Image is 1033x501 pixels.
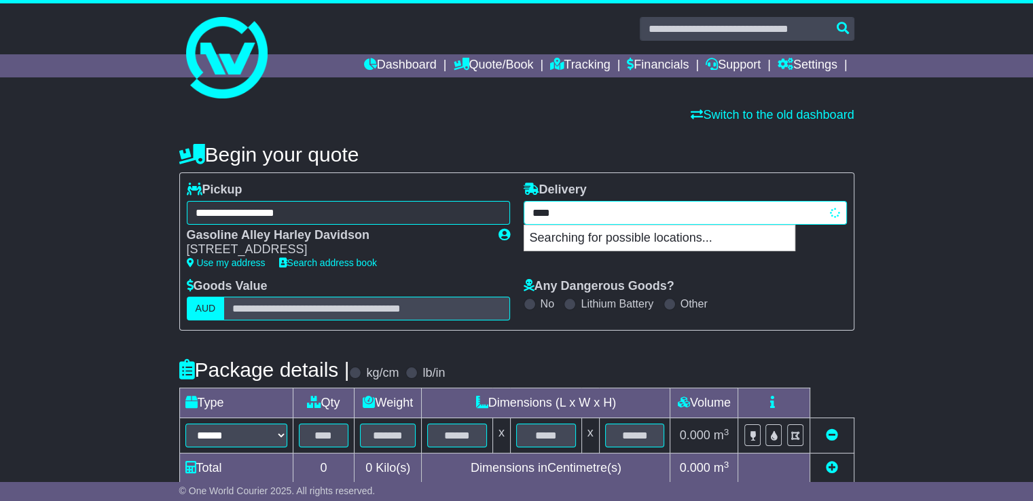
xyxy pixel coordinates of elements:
[524,279,674,294] label: Any Dangerous Goods?
[279,257,377,268] a: Search address book
[179,453,293,483] td: Total
[524,183,587,198] label: Delivery
[492,418,510,453] td: x
[581,297,653,310] label: Lithium Battery
[691,108,854,122] a: Switch to the old dashboard
[355,453,422,483] td: Kilo(s)
[680,428,710,442] span: 0.000
[422,366,445,381] label: lb/in
[681,297,708,310] label: Other
[293,388,355,418] td: Qty
[365,461,372,475] span: 0
[187,228,485,243] div: Gasoline Alley Harley Davidson
[355,388,422,418] td: Weight
[550,54,610,77] a: Tracking
[187,183,242,198] label: Pickup
[826,428,838,442] a: Remove this item
[680,461,710,475] span: 0.000
[714,428,729,442] span: m
[179,143,854,166] h4: Begin your quote
[541,297,554,310] label: No
[187,242,485,257] div: [STREET_ADDRESS]
[724,427,729,437] sup: 3
[714,461,729,475] span: m
[422,453,670,483] td: Dimensions in Centimetre(s)
[826,461,838,475] a: Add new item
[422,388,670,418] td: Dimensions (L x W x H)
[179,485,376,496] span: © One World Courier 2025. All rights reserved.
[670,388,738,418] td: Volume
[524,225,795,251] p: Searching for possible locations...
[706,54,761,77] a: Support
[724,460,729,470] sup: 3
[364,54,437,77] a: Dashboard
[187,297,225,320] label: AUD
[453,54,533,77] a: Quote/Book
[187,279,268,294] label: Goods Value
[187,257,266,268] a: Use my address
[524,201,847,225] typeahead: Please provide city
[179,358,350,381] h4: Package details |
[366,366,399,381] label: kg/cm
[293,453,355,483] td: 0
[627,54,689,77] a: Financials
[581,418,599,453] td: x
[778,54,837,77] a: Settings
[179,388,293,418] td: Type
